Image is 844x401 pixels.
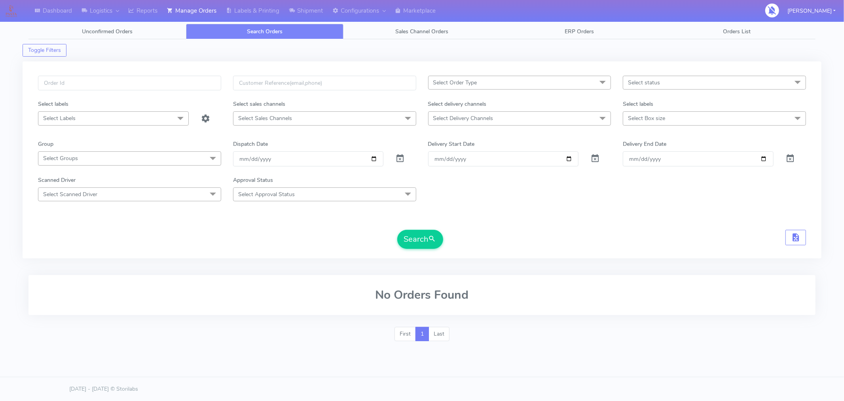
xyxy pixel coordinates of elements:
label: Select sales channels [233,100,285,108]
label: Approval Status [233,176,273,184]
label: Dispatch Date [233,140,268,148]
span: Sales Channel Orders [395,28,448,35]
span: Select Scanned Driver [43,191,97,198]
ul: Tabs [28,24,816,39]
label: Group [38,140,53,148]
label: Select delivery channels [428,100,487,108]
button: [PERSON_NAME] [781,3,842,19]
span: Select Order Type [433,79,477,86]
span: Select Delivery Channels [433,115,493,122]
a: 1 [415,327,429,341]
label: Select labels [623,100,653,108]
label: Delivery End Date [623,140,666,148]
label: Delivery Start Date [428,140,475,148]
span: Select Sales Channels [238,115,292,122]
span: ERP Orders [565,28,594,35]
span: Unconfirmed Orders [82,28,133,35]
h2: No Orders Found [38,288,806,302]
label: Select labels [38,100,68,108]
span: Orders List [723,28,751,35]
span: Select Labels [43,115,76,122]
span: Select Approval Status [238,191,295,198]
span: Select Groups [43,155,78,162]
input: Order Id [38,76,221,90]
label: Scanned Driver [38,176,76,184]
button: Toggle Filters [23,44,66,57]
input: Customer Reference(email,phone) [233,76,416,90]
span: Select Box size [628,115,665,122]
span: Search Orders [247,28,283,35]
span: Select status [628,79,660,86]
button: Search [397,230,443,249]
